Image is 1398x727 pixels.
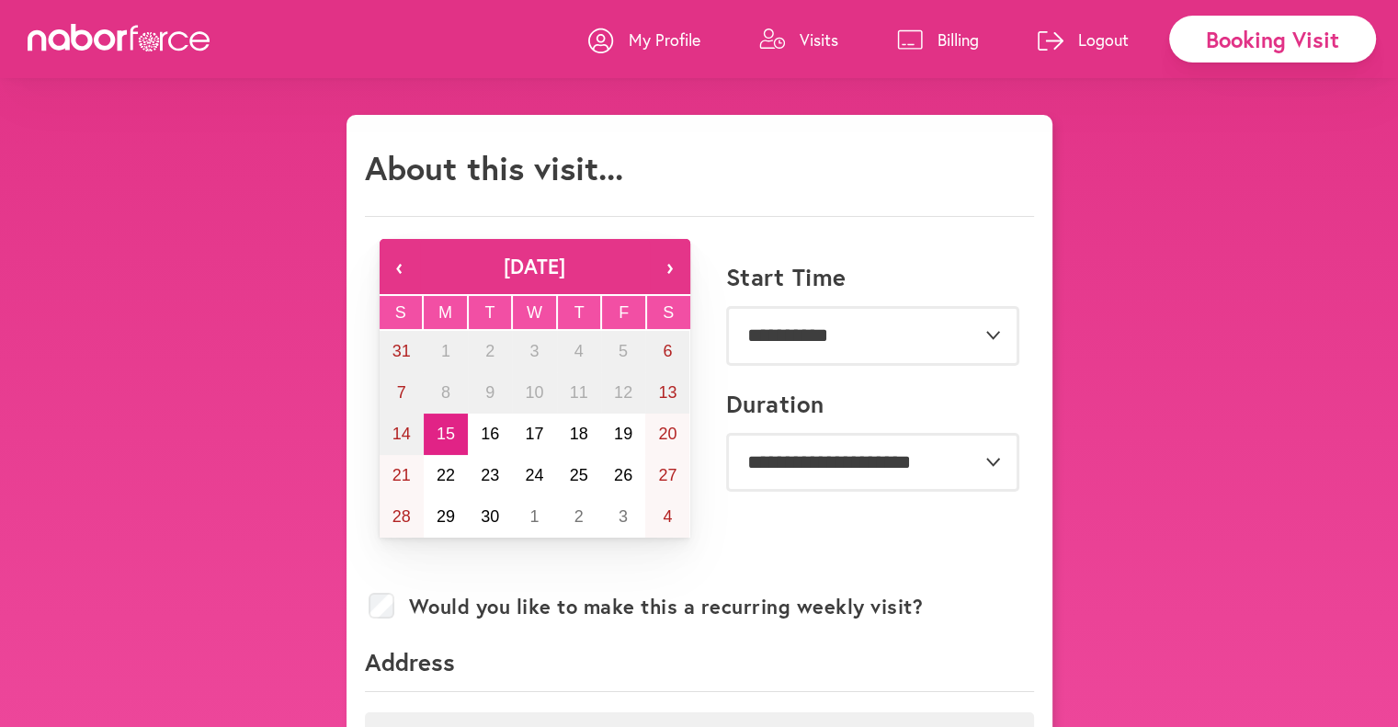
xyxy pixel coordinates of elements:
abbr: September 15, 2025 [437,425,455,443]
button: › [650,239,690,294]
abbr: Saturday [663,303,674,322]
button: September 17, 2025 [512,414,556,455]
abbr: October 1, 2025 [529,507,539,526]
abbr: September 1, 2025 [441,342,450,360]
abbr: September 16, 2025 [481,425,499,443]
button: September 3, 2025 [512,331,556,372]
abbr: September 11, 2025 [570,383,588,402]
button: September 2, 2025 [468,331,512,372]
button: September 9, 2025 [468,372,512,414]
abbr: Tuesday [484,303,494,322]
button: September 28, 2025 [380,496,424,538]
button: ‹ [380,239,420,294]
abbr: August 31, 2025 [392,342,411,360]
abbr: September 30, 2025 [481,507,499,526]
button: September 19, 2025 [601,414,645,455]
abbr: September 27, 2025 [658,466,676,484]
abbr: Wednesday [527,303,542,322]
abbr: September 2, 2025 [485,342,494,360]
button: October 3, 2025 [601,496,645,538]
abbr: September 13, 2025 [658,383,676,402]
p: Billing [938,28,979,51]
a: Visits [759,12,838,67]
abbr: September 3, 2025 [529,342,539,360]
button: September 23, 2025 [468,455,512,496]
button: September 15, 2025 [424,414,468,455]
p: Visits [800,28,838,51]
button: September 24, 2025 [512,455,556,496]
button: September 7, 2025 [380,372,424,414]
label: Start Time [726,263,847,291]
p: My Profile [629,28,700,51]
abbr: September 23, 2025 [481,466,499,484]
button: October 1, 2025 [512,496,556,538]
abbr: September 24, 2025 [525,466,543,484]
abbr: Monday [438,303,452,322]
button: September 8, 2025 [424,372,468,414]
button: September 18, 2025 [557,414,601,455]
label: Would you like to make this a recurring weekly visit? [409,595,924,619]
label: Duration [726,390,824,418]
button: September 10, 2025 [512,372,556,414]
abbr: September 19, 2025 [614,425,632,443]
abbr: September 28, 2025 [392,507,411,526]
abbr: Thursday [574,303,585,322]
p: Logout [1078,28,1129,51]
abbr: September 8, 2025 [441,383,450,402]
button: September 21, 2025 [380,455,424,496]
abbr: September 14, 2025 [392,425,411,443]
div: Booking Visit [1169,16,1376,62]
abbr: September 17, 2025 [525,425,543,443]
abbr: October 2, 2025 [574,507,584,526]
abbr: September 7, 2025 [397,383,406,402]
button: September 12, 2025 [601,372,645,414]
abbr: Friday [619,303,629,322]
button: September 11, 2025 [557,372,601,414]
button: September 16, 2025 [468,414,512,455]
abbr: September 5, 2025 [619,342,628,360]
abbr: September 12, 2025 [614,383,632,402]
button: September 14, 2025 [380,414,424,455]
abbr: Sunday [395,303,406,322]
a: My Profile [588,12,700,67]
p: Address [365,646,1034,692]
button: August 31, 2025 [380,331,424,372]
button: September 25, 2025 [557,455,601,496]
abbr: September 29, 2025 [437,507,455,526]
a: Billing [897,12,979,67]
button: September 26, 2025 [601,455,645,496]
abbr: September 10, 2025 [525,383,543,402]
button: October 2, 2025 [557,496,601,538]
abbr: October 3, 2025 [619,507,628,526]
button: September 29, 2025 [424,496,468,538]
button: September 6, 2025 [645,331,689,372]
button: September 20, 2025 [645,414,689,455]
button: [DATE] [420,239,650,294]
abbr: September 21, 2025 [392,466,411,484]
abbr: September 25, 2025 [570,466,588,484]
abbr: September 22, 2025 [437,466,455,484]
button: September 13, 2025 [645,372,689,414]
abbr: October 4, 2025 [663,507,672,526]
h1: About this visit... [365,148,623,187]
abbr: September 26, 2025 [614,466,632,484]
abbr: September 4, 2025 [574,342,584,360]
button: October 4, 2025 [645,496,689,538]
a: Logout [1038,12,1129,67]
abbr: September 6, 2025 [663,342,672,360]
abbr: September 20, 2025 [658,425,676,443]
button: September 22, 2025 [424,455,468,496]
abbr: September 9, 2025 [485,383,494,402]
button: September 27, 2025 [645,455,689,496]
button: September 5, 2025 [601,331,645,372]
button: September 30, 2025 [468,496,512,538]
abbr: September 18, 2025 [570,425,588,443]
button: September 4, 2025 [557,331,601,372]
button: September 1, 2025 [424,331,468,372]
